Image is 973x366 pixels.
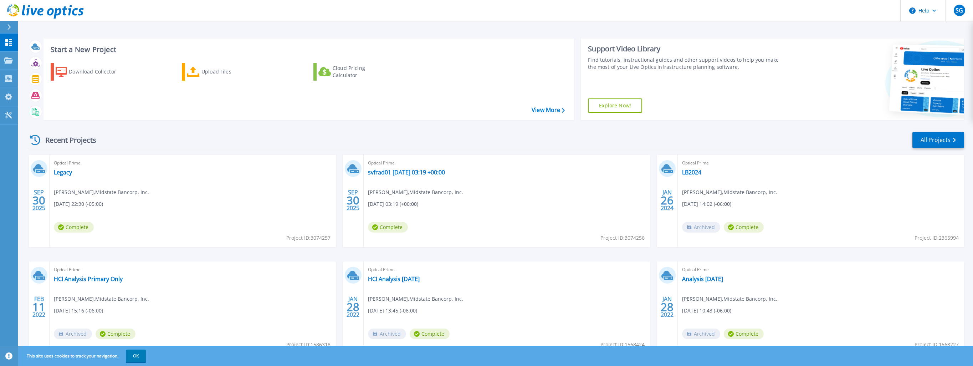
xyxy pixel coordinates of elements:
[54,200,103,208] span: [DATE] 22:30 (-05:00)
[54,295,149,303] span: [PERSON_NAME] , Midstate Bancorp, Inc.
[682,307,731,315] span: [DATE] 10:43 (-06:00)
[912,132,964,148] a: All Projects
[51,63,130,81] a: Download Collector
[54,188,149,196] span: [PERSON_NAME] , Midstate Bancorp, Inc.
[54,275,123,283] a: HCI Analysis Primary Only
[915,341,959,349] span: Project ID: 1568227
[32,197,45,203] span: 30
[20,350,146,362] span: This site uses cookies to track your navigation.
[915,234,959,242] span: Project ID: 2365994
[368,222,408,233] span: Complete
[51,46,564,54] h3: Start a New Project
[660,294,674,320] div: JAN 2022
[410,329,450,339] span: Complete
[347,304,359,310] span: 28
[54,307,103,315] span: [DATE] 15:16 (-06:00)
[724,329,764,339] span: Complete
[588,56,787,71] div: Find tutorials, instructional guides and other support videos to help you make the most of your L...
[368,169,445,176] a: svfrad01 [DATE] 03:19 +00:00
[682,159,960,167] span: Optical Prime
[682,329,720,339] span: Archived
[588,98,642,113] a: Explore Now!
[313,63,393,81] a: Cloud Pricing Calculator
[333,65,390,79] div: Cloud Pricing Calculator
[32,187,46,213] div: SEP 2025
[54,222,94,233] span: Complete
[346,187,360,213] div: SEP 2025
[682,200,731,208] span: [DATE] 14:02 (-06:00)
[368,329,406,339] span: Archived
[346,294,360,320] div: JAN 2022
[27,131,106,149] div: Recent Projects
[286,234,331,242] span: Project ID: 3074257
[201,65,258,79] div: Upload Files
[724,222,764,233] span: Complete
[368,266,646,274] span: Optical Prime
[54,169,72,176] a: Legacy
[54,159,332,167] span: Optical Prime
[682,222,720,233] span: Archived
[32,304,45,310] span: 11
[96,329,135,339] span: Complete
[682,275,723,283] a: Analysis [DATE]
[368,307,417,315] span: [DATE] 13:45 (-06:00)
[286,341,331,349] span: Project ID: 1586318
[182,63,261,81] a: Upload Files
[347,197,359,203] span: 30
[532,107,565,113] a: View More
[682,188,777,196] span: [PERSON_NAME] , Midstate Bancorp, Inc.
[661,197,674,203] span: 26
[368,159,646,167] span: Optical Prime
[32,294,46,320] div: FEB 2022
[126,350,146,362] button: OK
[660,187,674,213] div: JAN 2024
[956,7,963,13] span: SG
[600,341,645,349] span: Project ID: 1568424
[682,169,701,176] a: LB2024
[682,266,960,274] span: Optical Prime
[600,234,645,242] span: Project ID: 3074256
[54,266,332,274] span: Optical Prime
[682,295,777,303] span: [PERSON_NAME] , Midstate Bancorp, Inc.
[54,329,92,339] span: Archived
[69,65,126,79] div: Download Collector
[588,44,787,54] div: Support Video Library
[368,200,418,208] span: [DATE] 03:19 (+00:00)
[368,275,420,283] a: HCI Analysis [DATE]
[368,188,463,196] span: [PERSON_NAME] , Midstate Bancorp, Inc.
[661,304,674,310] span: 28
[368,295,463,303] span: [PERSON_NAME] , Midstate Bancorp, Inc.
